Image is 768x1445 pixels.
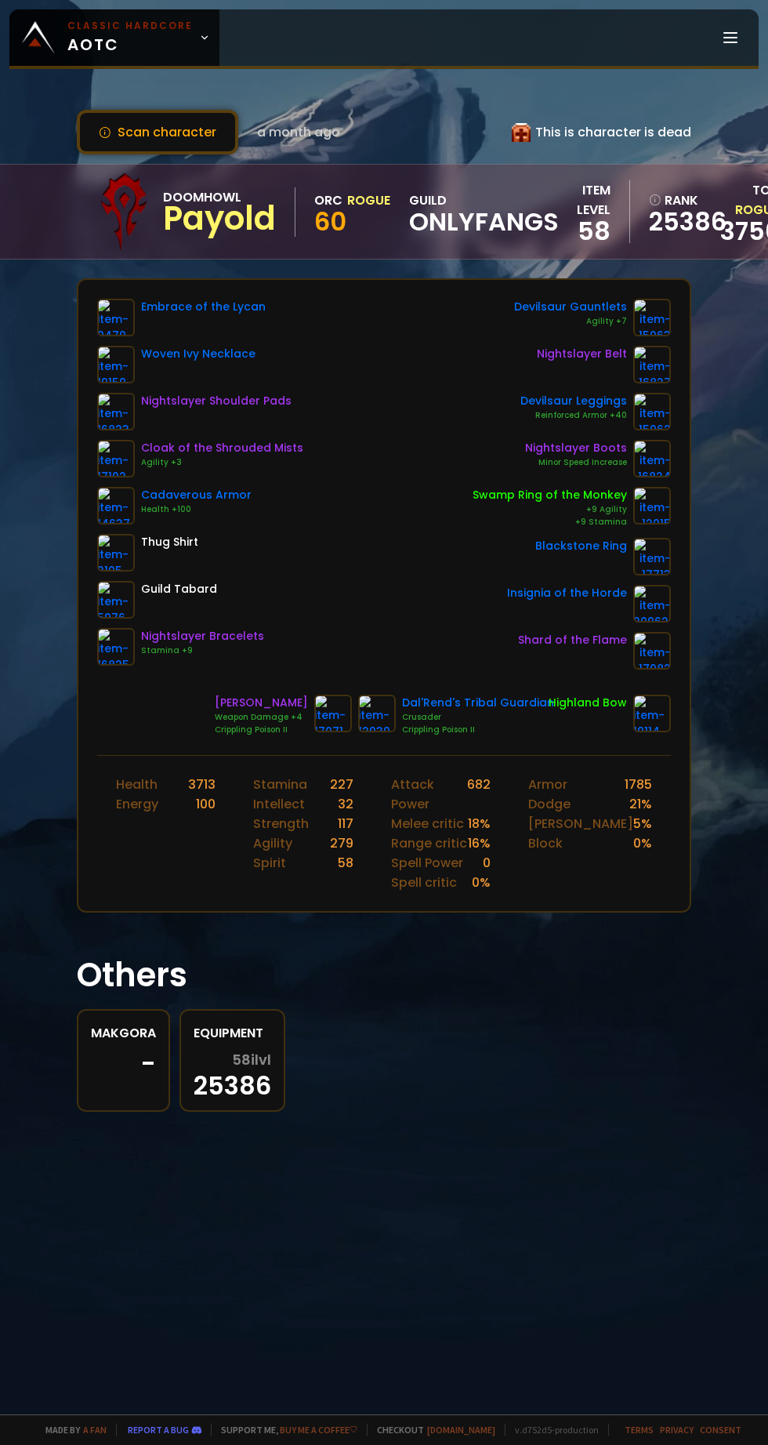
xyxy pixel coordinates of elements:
[36,1424,107,1436] span: Made by
[358,695,396,732] img: item-12939
[528,833,563,853] div: Block
[97,581,135,619] img: item-5976
[141,346,255,362] div: Woven Ivy Necklace
[91,1052,156,1076] div: -
[77,1009,170,1112] a: Makgora-
[83,1424,107,1436] a: a fan
[535,538,627,554] div: Blackstone Ring
[633,695,671,732] img: item-19114
[633,833,652,853] div: 0 %
[280,1424,357,1436] a: Buy me a coffee
[67,19,193,56] span: AOTC
[649,210,711,234] a: 25386
[97,393,135,430] img: item-16823
[215,724,308,736] div: Crippling Poison II
[141,299,266,315] div: Embrace of the Lycan
[512,122,691,142] div: This is character is dead
[97,534,135,572] img: item-2105
[473,487,627,503] div: Swamp Ring of the Monkey
[633,814,652,833] div: 5 %
[505,1424,599,1436] span: v. d752d5 - production
[514,315,627,328] div: Agility +7
[427,1424,495,1436] a: [DOMAIN_NAME]
[528,775,567,794] div: Armor
[473,503,627,516] div: +9 Agility
[253,833,292,853] div: Agility
[97,299,135,336] img: item-9479
[128,1424,189,1436] a: Report a bug
[141,503,252,516] div: Health +100
[194,1052,271,1098] div: 25386
[402,711,554,724] div: Crusader
[330,833,353,853] div: 279
[633,585,671,623] img: item-209622
[391,833,467,853] div: Range critic
[338,814,353,833] div: 117
[409,210,559,234] span: OnlyFangs
[520,409,627,422] div: Reinforced Armor +40
[391,873,457,892] div: Spell critic
[253,814,309,833] div: Strength
[537,346,627,362] div: Nightslayer Belt
[253,853,286,873] div: Spirit
[77,110,238,154] button: Scan character
[633,632,671,670] img: item-17082
[525,456,627,469] div: Minor Speed Increase
[391,775,467,814] div: Attack Power
[700,1424,741,1436] a: Consent
[518,632,627,648] div: Shard of the Flame
[141,534,198,550] div: Thug Shirt
[483,853,491,873] div: 0
[116,775,158,794] div: Health
[188,775,216,794] div: 3713
[338,853,353,873] div: 58
[179,1009,285,1112] a: Equipment58ilvl25386
[472,873,491,892] div: 0 %
[67,19,193,33] small: Classic Hardcore
[141,581,217,597] div: Guild Tabard
[97,487,135,525] img: item-14637
[163,207,276,231] div: Payold
[194,1023,271,1043] div: Equipment
[215,711,308,724] div: Weapon Damage +4
[468,833,491,853] div: 16 %
[633,538,671,575] img: item-17713
[528,814,633,833] div: [PERSON_NAME]
[257,122,340,142] span: a month ago
[467,775,491,814] div: 682
[520,393,627,409] div: Devilsaur Leggings
[660,1424,694,1436] a: Privacy
[507,585,627,601] div: Insignia of the Horde
[528,794,571,814] div: Dodge
[9,9,219,66] a: Classic HardcoreAOTC
[97,440,135,477] img: item-17102
[338,794,353,814] div: 32
[141,456,303,469] div: Agility +3
[141,440,303,456] div: Cloak of the Shrouded Mists
[196,794,216,814] div: 100
[141,644,264,657] div: Stamina +9
[649,191,711,210] div: rank
[347,191,390,210] div: Rogue
[473,516,627,528] div: +9 Stamina
[625,775,652,794] div: 1785
[314,204,346,239] span: 60
[232,1052,271,1068] span: 58 ilvl
[402,695,554,711] div: Dal'Rend's Tribal Guardian
[633,393,671,430] img: item-15062
[314,191,342,210] div: Orc
[141,628,264,644] div: Nightslayer Bracelets
[633,440,671,477] img: item-16824
[402,724,554,736] div: Crippling Poison II
[116,794,158,814] div: Energy
[91,1023,156,1043] div: Makgora
[409,191,559,234] div: guild
[367,1424,495,1436] span: Checkout
[549,695,627,711] div: Highland Bow
[633,346,671,383] img: item-16827
[77,950,691,1000] h1: Others
[253,775,307,794] div: Stamina
[141,393,292,409] div: Nightslayer Shoulder Pads
[211,1424,357,1436] span: Support me,
[633,299,671,336] img: item-15063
